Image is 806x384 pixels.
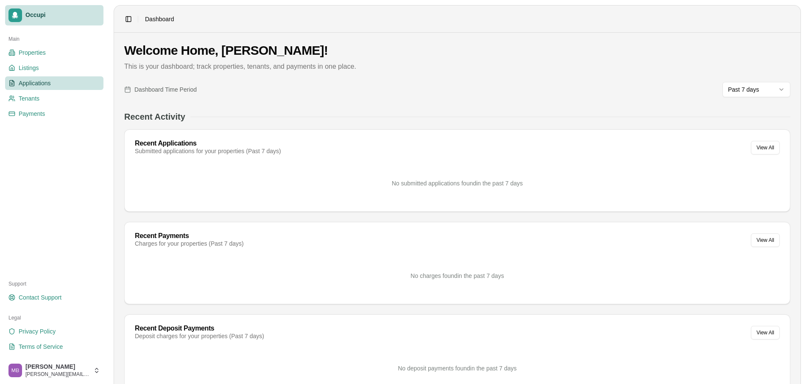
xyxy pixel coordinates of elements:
div: No submitted applications found in the past 7 days [135,165,780,201]
span: Properties [19,48,46,57]
h2: Recent Activity [124,111,185,123]
div: Deposit charges for your properties (Past 7 days) [135,332,264,340]
span: Terms of Service [19,342,63,351]
nav: breadcrumb [145,15,174,23]
div: Recent Deposit Payments [135,325,264,332]
a: Tenants [5,92,103,105]
div: Charges for your properties (Past 7 days) [135,239,244,248]
span: Payments [19,109,45,118]
button: Matthew Barnicle[PERSON_NAME][PERSON_NAME][EMAIL_ADDRESS][DOMAIN_NAME] [5,360,103,381]
div: Support [5,277,103,291]
div: No charges found in the past 7 days [135,258,780,294]
span: [PERSON_NAME] [25,363,90,371]
div: Submitted applications for your properties (Past 7 days) [135,147,281,155]
a: Listings [5,61,103,75]
span: Tenants [19,94,39,103]
div: Main [5,32,103,46]
h1: Welcome Home, [PERSON_NAME]! [124,43,790,58]
span: Dashboard [145,15,174,23]
div: Recent Applications [135,140,281,147]
button: View All [751,141,780,154]
button: View All [751,233,780,247]
span: Listings [19,64,39,72]
div: Legal [5,311,103,325]
a: Terms of Service [5,340,103,353]
a: Properties [5,46,103,59]
span: Contact Support [19,293,61,302]
span: [PERSON_NAME][EMAIL_ADDRESS][DOMAIN_NAME] [25,371,90,378]
span: Occupi [25,11,100,19]
a: Privacy Policy [5,325,103,338]
a: Payments [5,107,103,121]
a: Applications [5,76,103,90]
button: View All [751,326,780,339]
div: Recent Payments [135,233,244,239]
p: This is your dashboard; track properties, tenants, and payments in one place. [124,62,790,72]
a: Occupi [5,5,103,25]
span: Applications [19,79,51,87]
a: Contact Support [5,291,103,304]
img: Matthew Barnicle [8,364,22,377]
span: Dashboard Time Period [134,85,197,94]
span: Privacy Policy [19,327,56,336]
